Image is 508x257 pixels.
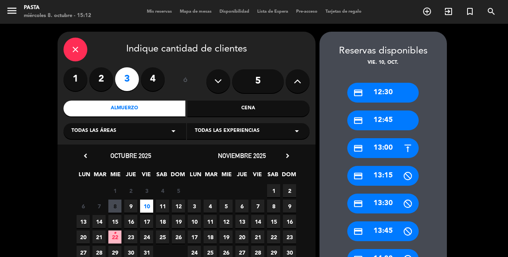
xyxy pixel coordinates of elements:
span: 6 [77,200,90,213]
span: Tarjetas de regalo [321,10,366,14]
span: 11 [204,215,217,228]
span: SAB [155,170,168,183]
span: JUE [124,170,137,183]
i: search [487,7,496,16]
span: 7 [251,200,264,213]
span: 23 [124,230,137,244]
span: 14 [251,215,264,228]
span: octubre 2025 [110,152,151,160]
i: menu [6,5,18,17]
span: 26 [172,230,185,244]
div: 12:45 [347,110,419,130]
span: 3 [140,184,153,197]
i: chevron_left [81,152,90,160]
span: 24 [140,230,153,244]
span: 3 [188,200,201,213]
label: 2 [89,67,113,91]
span: Disponibilidad [216,10,253,14]
span: 20 [235,230,248,244]
span: 21 [92,230,106,244]
span: VIE [251,170,264,183]
span: MAR [204,170,217,183]
span: Todas las áreas [71,127,116,135]
span: 20 [77,230,90,244]
div: Reservas disponibles [319,44,447,59]
label: 1 [63,67,87,91]
i: chevron_right [283,152,292,160]
div: Almuerzo [63,101,186,116]
div: 13:15 [347,166,419,186]
i: arrow_drop_down [169,126,178,136]
label: 4 [141,67,165,91]
i: turned_in_not [465,7,475,16]
span: 11 [156,200,169,213]
span: 21 [251,230,264,244]
span: 9 [124,200,137,213]
span: 22 [267,230,280,244]
span: 17 [140,215,153,228]
i: close [71,45,80,54]
span: 16 [124,215,137,228]
span: 8 [108,200,121,213]
span: VIE [140,170,153,183]
span: 12 [219,215,233,228]
span: Mapa de mesas [176,10,216,14]
span: 12 [172,200,185,213]
span: 4 [156,184,169,197]
span: 14 [92,215,106,228]
i: credit_card [353,88,363,98]
i: • [114,227,116,240]
span: JUE [235,170,248,183]
label: 3 [115,67,139,91]
span: 15 [267,215,280,228]
span: Mis reservas [143,10,176,14]
span: 9 [283,200,296,213]
span: 16 [283,215,296,228]
span: LUN [189,170,202,183]
div: Indique cantidad de clientes [63,38,310,61]
div: Pasta [24,4,91,12]
i: credit_card [353,171,363,181]
span: 19 [219,230,233,244]
div: ó [173,67,198,95]
button: menu [6,5,18,19]
span: 23 [283,230,296,244]
span: 8 [267,200,280,213]
span: 10 [188,215,201,228]
div: 13:30 [347,194,419,213]
i: add_circle_outline [422,7,432,16]
span: LUN [78,170,91,183]
span: 2 [124,184,137,197]
span: 1 [267,184,280,197]
span: SAB [266,170,279,183]
i: credit_card [353,227,363,236]
span: 17 [188,230,201,244]
span: 6 [235,200,248,213]
i: credit_card [353,116,363,126]
span: 18 [204,230,217,244]
span: 7 [92,200,106,213]
div: 13:00 [347,138,419,158]
div: 12:30 [347,83,419,103]
span: 4 [204,200,217,213]
div: Cena [187,101,310,116]
i: exit_to_app [444,7,453,16]
span: 5 [172,184,185,197]
span: noviembre 2025 [218,152,266,160]
span: 5 [219,200,233,213]
div: 13:45 [347,221,419,241]
span: MIE [109,170,122,183]
span: 10 [140,200,153,213]
span: 1 [108,184,121,197]
span: 2 [283,184,296,197]
div: miércoles 8. octubre - 15:12 [24,12,91,20]
span: 18 [156,215,169,228]
span: DOM [171,170,184,183]
span: Pre-acceso [292,10,321,14]
span: 19 [172,215,185,228]
i: credit_card [353,199,363,209]
span: Todas las experiencias [195,127,260,135]
span: 25 [156,230,169,244]
span: 15 [108,215,121,228]
span: MIE [220,170,233,183]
